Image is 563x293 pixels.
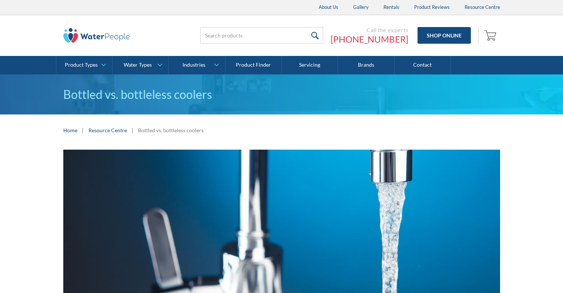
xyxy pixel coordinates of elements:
[131,126,134,134] div: |
[395,56,451,74] a: Contact
[65,62,98,68] div: Product Types
[484,29,498,41] img: shopping cart
[200,27,323,44] input: Search products
[331,26,408,34] div: Call the experts
[331,34,408,45] a: [PHONE_NUMBER]
[225,56,282,74] a: Product Finder
[482,27,500,44] a: Open empty cart
[63,28,130,43] img: The Water People
[63,86,500,103] h1: Bottled vs. bottleless coolers
[124,62,152,68] div: Water Types
[63,126,77,134] a: Home
[282,56,338,74] a: Servicing
[418,27,471,44] a: Shop Online
[56,56,112,74] a: Product Types
[182,62,205,68] div: Industries
[138,126,204,134] div: Bottled vs. bottleless coolers
[169,56,225,74] a: Industries
[113,56,168,74] a: Water Types
[88,126,127,134] a: Resource Centre
[81,126,85,134] div: |
[338,56,394,74] a: Brands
